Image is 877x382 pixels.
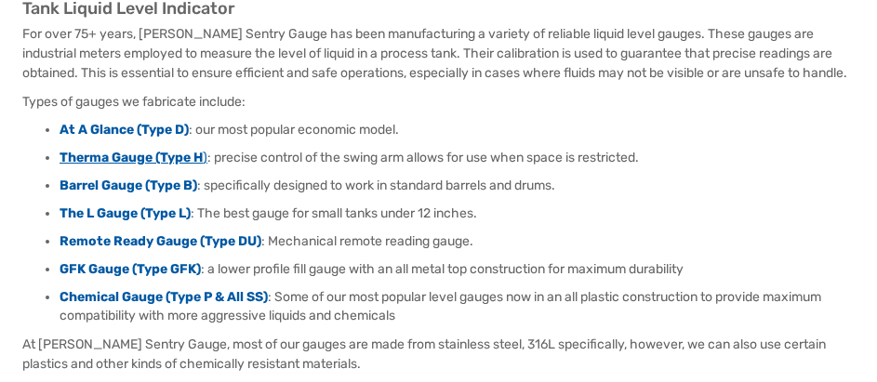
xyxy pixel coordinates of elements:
li: : a lower profile fill gauge with an all metal top construction for maximum durability [60,260,855,279]
li: : specifically designed to work in standard barrels and drums. [60,177,855,195]
a: GFK Gauge (Type GFK) [60,261,201,277]
li: : Some of our most popular level gauges now in an all plastic construction to provide maximum com... [60,288,855,325]
a: The L Gauge (Type L) [60,205,191,221]
li: : our most popular economic model. [60,121,855,139]
li: : The best gauge for small tanks under 12 inches. [60,204,855,223]
a: Barrel Gauge (Type B) [60,178,197,193]
p: Types of gauges we fabricate include: [22,92,855,112]
a: Remote Ready Gauge (Type DU) [60,233,261,249]
a: Therma Gauge (Type H) [60,150,207,165]
li: : Mechanical remote reading gauge. [60,232,855,251]
a: Chemical Gauge (Type P & All SS) [60,289,268,305]
a: At A Glance (Type D) [60,122,189,138]
p: For over 75+ years, [PERSON_NAME] Sentry Gauge has been manufacturing a variety of reliable liqui... [22,24,855,83]
li: : precise control of the swing arm allows for use when space is restricted. [60,149,855,167]
p: At [PERSON_NAME] Sentry Gauge, most of our gauges are made from stainless steel, 316L specificall... [22,335,855,374]
strong: Therma Gauge (Type H [60,150,203,165]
